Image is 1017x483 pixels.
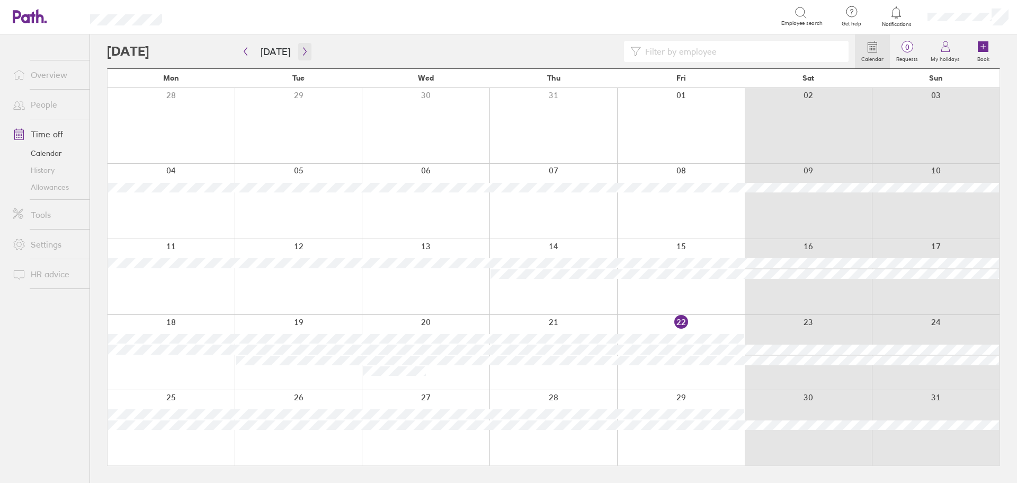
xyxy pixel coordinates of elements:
span: Notifications [879,21,914,28]
a: History [4,162,90,179]
label: Book [971,53,996,63]
a: 0Requests [890,34,924,68]
a: HR advice [4,264,90,285]
a: Calendar [855,34,890,68]
span: Tue [292,74,305,82]
label: Requests [890,53,924,63]
span: Thu [547,74,560,82]
a: Notifications [879,5,914,28]
label: Calendar [855,53,890,63]
span: Sun [929,74,943,82]
a: Tools [4,204,90,225]
a: Book [966,34,1000,68]
a: Calendar [4,145,90,162]
span: Mon [163,74,179,82]
div: Search [191,11,218,21]
a: Time off [4,124,90,145]
a: Allowances [4,179,90,196]
span: 0 [890,43,924,51]
span: Get help [834,21,869,27]
span: Wed [418,74,434,82]
label: My holidays [924,53,966,63]
a: My holidays [924,34,966,68]
a: Settings [4,234,90,255]
span: Fri [676,74,686,82]
a: People [4,94,90,115]
a: Overview [4,64,90,85]
span: Sat [802,74,814,82]
input: Filter by employee [641,41,842,62]
button: [DATE] [252,43,299,60]
span: Employee search [781,20,823,27]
